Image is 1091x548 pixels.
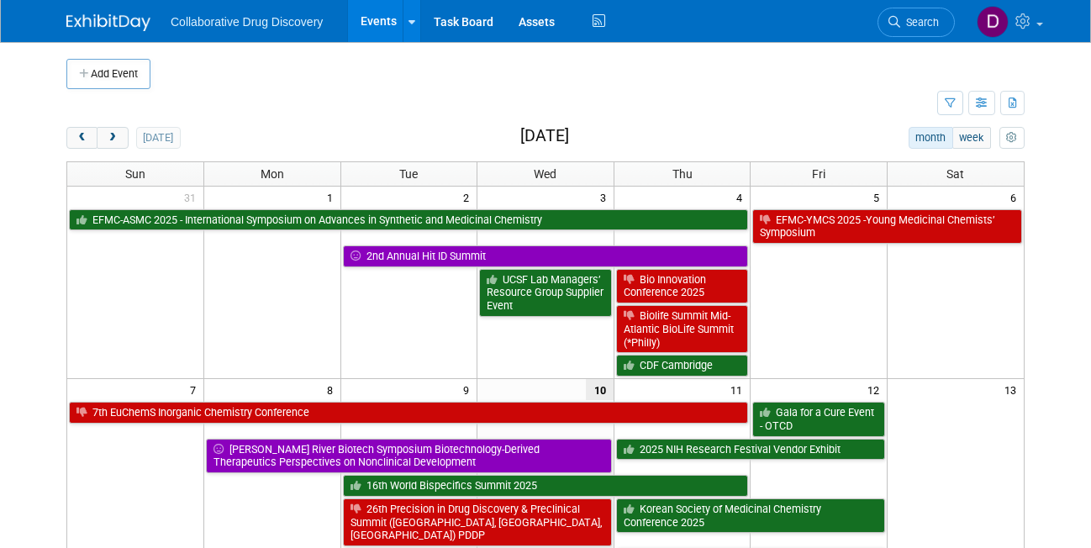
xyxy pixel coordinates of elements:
span: Sat [946,167,964,181]
span: 12 [866,379,887,400]
img: ExhibitDay [66,14,150,31]
button: prev [66,127,98,149]
span: 13 [1003,379,1024,400]
a: UCSF Lab Managers’ Resource Group Supplier Event [479,269,612,317]
a: 26th Precision in Drug Discovery & Preclinical Summit ([GEOGRAPHIC_DATA], [GEOGRAPHIC_DATA], [GEO... [343,498,612,546]
span: 5 [872,187,887,208]
span: Fri [812,167,825,181]
a: [PERSON_NAME] River Biotech Symposium Biotechnology-Derived Therapeutics Perspectives on Nonclini... [206,439,612,473]
a: 16th World Bispecifics Summit 2025 [343,475,749,497]
span: Tue [399,167,418,181]
a: Biolife Summit Mid-Atlantic BioLife Summit (*Philly) [616,305,749,353]
button: week [952,127,991,149]
span: Thu [672,167,693,181]
h2: [DATE] [520,127,569,145]
button: [DATE] [136,127,181,149]
span: 7 [188,379,203,400]
span: 10 [586,379,614,400]
a: 2nd Annual Hit ID Summit [343,245,749,267]
span: 3 [598,187,614,208]
a: 7th EuChemS Inorganic Chemistry Conference [69,402,748,424]
a: Search [878,8,955,37]
a: CDF Cambridge [616,355,749,377]
button: month [909,127,953,149]
span: 8 [325,379,340,400]
span: 6 [1009,187,1024,208]
a: Gala for a Cure Event - OTCD [752,402,885,436]
span: 9 [461,379,477,400]
span: Wed [534,167,556,181]
span: 11 [729,379,750,400]
span: Sun [125,167,145,181]
span: Collaborative Drug Discovery [171,15,323,29]
button: Add Event [66,59,150,89]
i: Personalize Calendar [1006,133,1017,144]
a: EFMC-YMCS 2025 -Young Medicinal Chemists’ Symposium [752,209,1022,244]
span: 31 [182,187,203,208]
button: next [97,127,128,149]
a: 2025 NIH Research Festival Vendor Exhibit [616,439,885,461]
a: Bio Innovation Conference 2025 [616,269,749,303]
span: 4 [735,187,750,208]
img: Daniel Castro [977,6,1009,38]
a: Korean Society of Medicinal Chemistry Conference 2025 [616,498,885,533]
button: myCustomButton [999,127,1025,149]
span: Mon [261,167,284,181]
span: Search [900,16,939,29]
span: 1 [325,187,340,208]
span: 2 [461,187,477,208]
a: EFMC-ASMC 2025 - International Symposium on Advances in Synthetic and Medicinal Chemistry [69,209,748,231]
